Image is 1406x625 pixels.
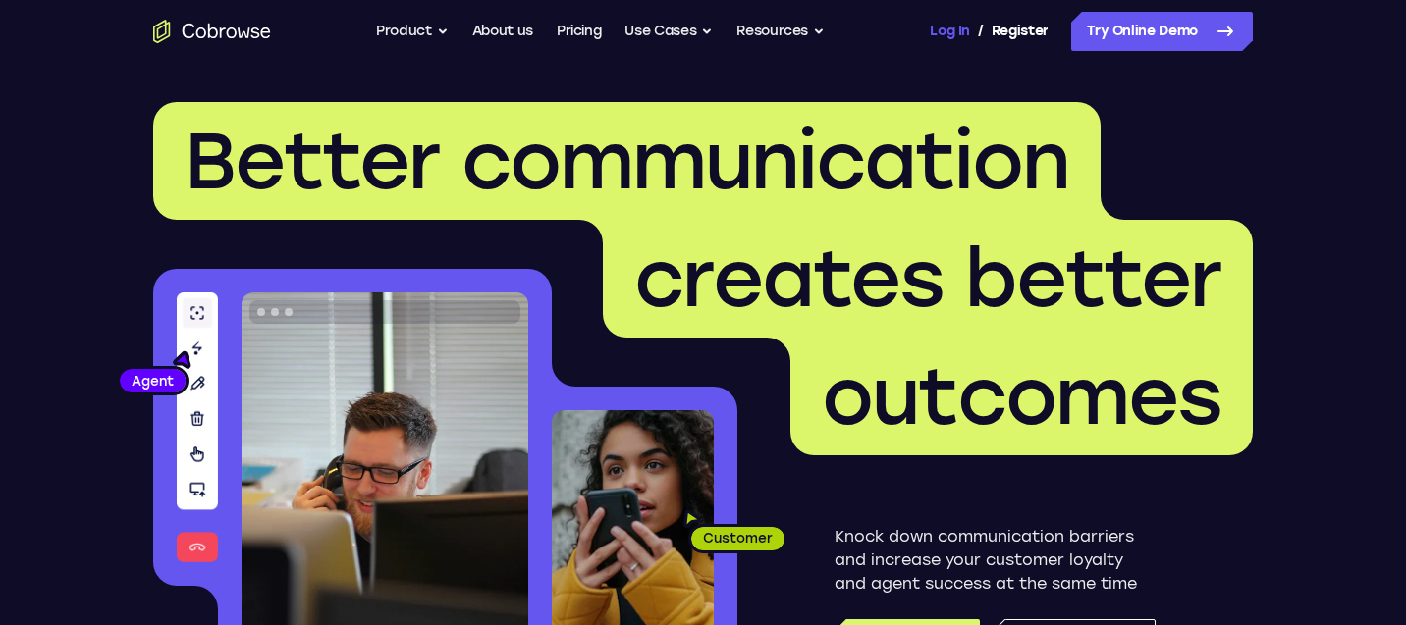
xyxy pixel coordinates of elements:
[930,12,969,51] a: Log In
[1071,12,1253,51] a: Try Online Demo
[835,525,1156,596] p: Knock down communication barriers and increase your customer loyalty and agent success at the sam...
[978,20,984,43] span: /
[185,114,1069,208] span: Better communication
[376,12,449,51] button: Product
[153,20,271,43] a: Go to the home page
[992,12,1049,51] a: Register
[634,232,1221,326] span: creates better
[472,12,533,51] a: About us
[557,12,602,51] a: Pricing
[624,12,713,51] button: Use Cases
[736,12,825,51] button: Resources
[822,349,1221,443] span: outcomes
